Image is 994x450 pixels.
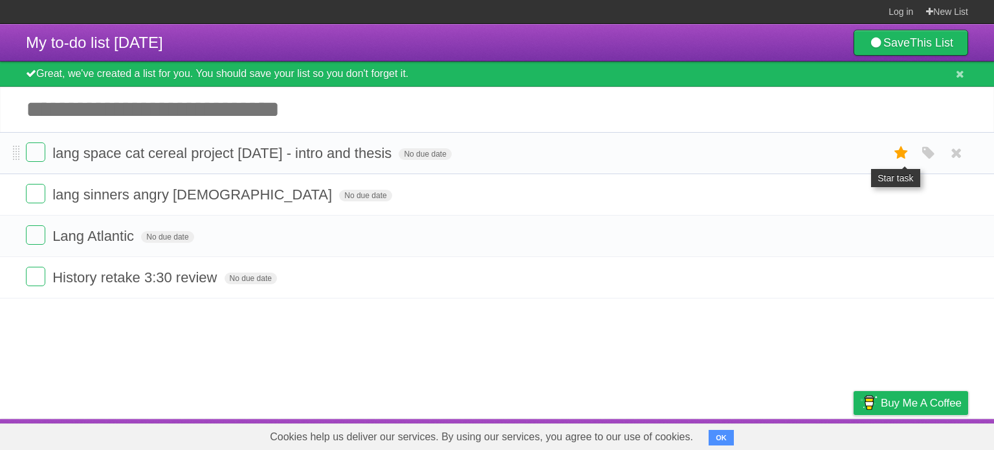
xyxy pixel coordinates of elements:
[837,422,870,447] a: Privacy
[225,273,277,284] span: No due date
[26,225,45,245] label: Done
[793,422,821,447] a: Terms
[26,34,163,51] span: My to-do list [DATE]
[889,142,914,164] label: Star task
[52,228,137,244] span: Lang Atlantic
[860,392,878,414] img: Buy me a coffee
[339,190,392,201] span: No due date
[681,422,709,447] a: About
[141,231,193,243] span: No due date
[52,186,335,203] span: lang sinners angry [DEMOGRAPHIC_DATA]
[257,424,706,450] span: Cookies help us deliver our services. By using our services, you agree to our use of cookies.
[26,142,45,162] label: Done
[399,148,451,160] span: No due date
[887,422,968,447] a: Suggest a feature
[854,30,968,56] a: SaveThis List
[881,392,962,414] span: Buy me a coffee
[26,184,45,203] label: Done
[854,391,968,415] a: Buy me a coffee
[52,269,220,286] span: History retake 3:30 review
[52,145,395,161] span: lang space cat cereal project [DATE] - intro and thesis
[910,36,953,49] b: This List
[26,267,45,286] label: Done
[724,422,777,447] a: Developers
[709,430,734,445] button: OK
